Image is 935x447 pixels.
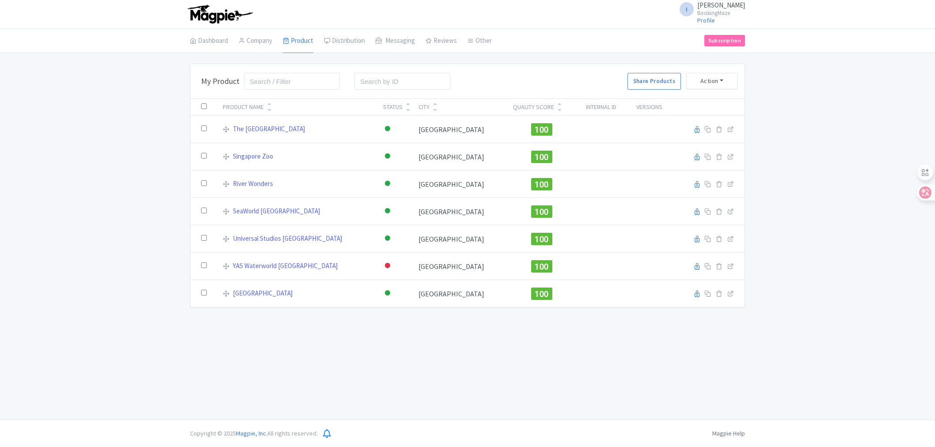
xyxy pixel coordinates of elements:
div: City [418,102,429,112]
a: Singapore Zoo [233,152,273,162]
a: Subscription [704,35,745,46]
a: Distribution [324,29,365,53]
td: [GEOGRAPHIC_DATA] [413,116,508,143]
div: Active [383,287,392,300]
div: Active [383,232,392,245]
th: Internal ID [576,99,627,116]
th: Versions [627,99,672,116]
a: [GEOGRAPHIC_DATA] [233,288,293,299]
button: Action [686,73,737,89]
a: Magpie Help [712,429,745,437]
a: YAS Waterworld [GEOGRAPHIC_DATA] [233,261,338,271]
div: Product Name [223,102,264,112]
a: River Wonders [233,179,273,189]
a: The [GEOGRAPHIC_DATA] [233,124,305,134]
span: I [680,2,694,16]
a: Reviews [426,29,457,53]
td: [GEOGRAPHIC_DATA] [413,170,508,198]
a: Universal Studios [GEOGRAPHIC_DATA] [233,234,342,244]
h3: My Product [201,76,239,86]
div: Status [383,102,403,112]
div: Active [383,205,392,218]
input: Search by ID [354,73,450,90]
a: 100 [531,206,552,215]
a: I [PERSON_NAME] BookingMaze [674,2,745,16]
span: 100 [535,125,549,134]
td: [GEOGRAPHIC_DATA] [413,143,508,170]
div: Active [383,150,392,163]
span: 100 [535,180,549,189]
a: SeaWorld [GEOGRAPHIC_DATA] [233,206,320,216]
span: [PERSON_NAME] [697,1,745,9]
a: Profile [697,16,715,24]
img: logo-ab69f6fb50320c5b225c76a69d11143b.png [186,4,254,24]
span: Magpie, Inc. [236,429,267,437]
span: 100 [535,152,549,162]
td: [GEOGRAPHIC_DATA] [413,280,508,307]
div: Copyright © 2025 All rights reserved. [185,429,323,438]
a: 100 [531,124,552,133]
div: Active [383,123,392,136]
span: 100 [535,262,549,271]
a: Share Products [627,73,681,90]
div: Quality Score [513,102,554,112]
a: 100 [531,261,552,269]
a: 100 [531,151,552,160]
a: 100 [531,233,552,242]
div: Inactive [383,260,392,273]
a: Dashboard [190,29,228,53]
span: 100 [535,207,549,216]
a: Messaging [376,29,415,53]
td: [GEOGRAPHIC_DATA] [413,253,508,280]
a: 100 [531,178,552,187]
a: Product [283,29,313,53]
a: 100 [531,288,552,297]
td: [GEOGRAPHIC_DATA] [413,198,508,225]
a: Other [467,29,492,53]
div: Active [383,178,392,190]
span: 100 [535,289,549,299]
td: [GEOGRAPHIC_DATA] [413,225,508,253]
a: Company [239,29,272,53]
small: BookingMaze [697,10,745,16]
input: Search / Filter [244,73,340,90]
span: 100 [535,235,549,244]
